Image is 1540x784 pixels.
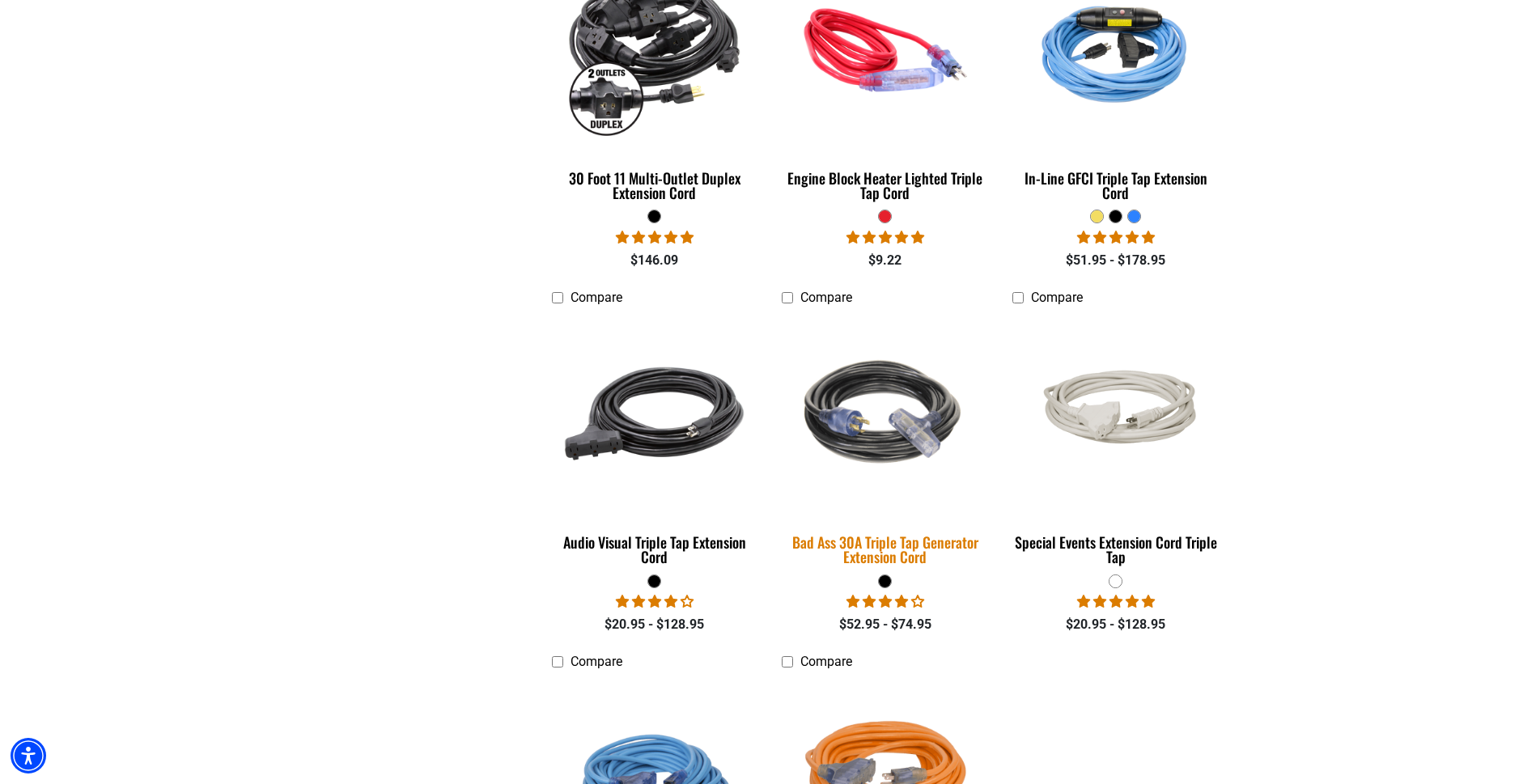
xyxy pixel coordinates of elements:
[1012,251,1219,270] div: $51.95 - $178.95
[1031,290,1083,305] span: Compare
[571,290,622,305] span: Compare
[11,738,46,773] div: Accessibility Menu
[782,535,988,564] div: Bad Ass 30A Triple Tap Generator Extension Cord
[1012,535,1219,564] div: Special Events Extension Cord Triple Tap
[552,251,758,270] div: $146.09
[846,230,924,245] span: 5.00 stars
[552,313,758,574] a: black Audio Visual Triple Tap Extension Cord
[1077,594,1155,609] span: 5.00 stars
[1012,313,1219,574] a: white Special Events Extension Cord Triple Tap
[782,615,988,634] div: $52.95 - $74.95
[772,311,999,518] img: black
[1014,352,1218,477] img: white
[553,321,757,507] img: black
[1077,230,1155,245] span: 5.00 stars
[1012,615,1219,634] div: $20.95 - $128.95
[1012,171,1219,200] div: In-Line GFCI Triple Tap Extension Cord
[800,654,852,669] span: Compare
[552,535,758,564] div: Audio Visual Triple Tap Extension Cord
[782,251,988,270] div: $9.22
[552,615,758,634] div: $20.95 - $128.95
[616,230,694,245] span: 5.00 stars
[782,313,988,574] a: black Bad Ass 30A Triple Tap Generator Extension Cord
[782,171,988,200] div: Engine Block Heater Lighted Triple Tap Cord
[800,290,852,305] span: Compare
[571,654,622,669] span: Compare
[552,171,758,200] div: 30 Foot 11 Multi-Outlet Duplex Extension Cord
[846,594,924,609] span: 4.00 stars
[616,594,694,609] span: 3.75 stars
